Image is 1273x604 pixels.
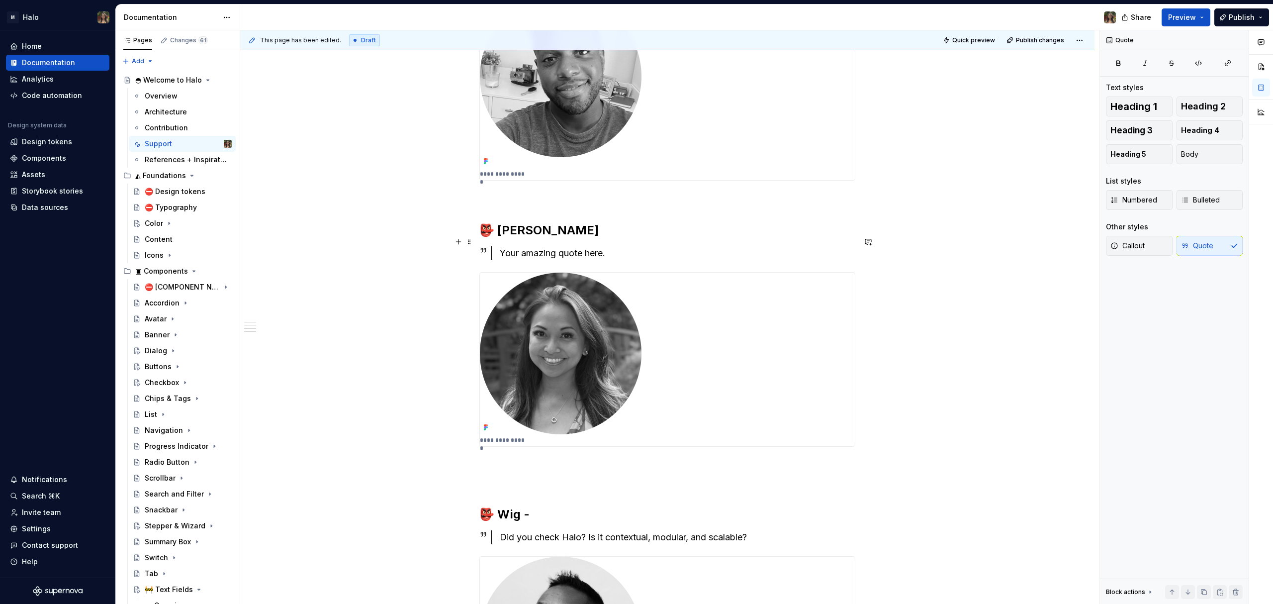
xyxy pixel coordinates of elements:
[145,441,208,451] div: Progress Indicator
[6,167,109,183] a: Assets
[1106,144,1173,164] button: Heading 5
[6,134,109,150] a: Design tokens
[129,343,236,359] a: Dialog
[145,139,172,149] div: Support
[124,12,218,22] div: Documentation
[1106,236,1173,256] button: Callout
[22,540,78,550] div: Contact support
[6,88,109,103] a: Code automation
[145,330,170,340] div: Banner
[129,502,236,518] a: Snackbar
[6,537,109,553] button: Contact support
[145,123,188,133] div: Contribution
[1177,144,1243,164] button: Body
[198,36,208,44] span: 61
[145,107,187,117] div: Architecture
[145,569,158,579] div: Tab
[129,582,236,598] a: 🚧 Text Fields
[1110,101,1157,111] span: Heading 1
[22,153,66,163] div: Components
[145,425,183,435] div: Navigation
[145,155,227,165] div: References + Inspiration
[224,140,232,148] img: Lynne
[145,346,167,356] div: Dialog
[119,168,236,184] div: ◭ Foundations
[145,505,178,515] div: Snackbar
[129,391,236,406] a: Chips & Tags
[123,36,152,44] div: Pages
[22,507,61,517] div: Invite team
[1110,195,1157,205] span: Numbered
[6,150,109,166] a: Components
[135,75,202,85] div: ◓ Welcome to Halo
[1003,33,1069,47] button: Publish changes
[1177,97,1243,116] button: Heading 2
[1229,12,1255,22] span: Publish
[145,202,197,212] div: ⛔ Typography
[129,120,236,136] a: Contribution
[145,218,163,228] div: Color
[479,506,855,522] h2: 👺 Wig -
[23,12,39,22] div: Halo
[22,557,38,567] div: Help
[361,36,376,44] span: Draft
[952,36,995,44] span: Quick preview
[145,314,167,324] div: Avatar
[132,57,144,65] span: Add
[145,394,191,403] div: Chips & Tags
[129,359,236,375] a: Buttons
[119,72,236,88] a: ◓ Welcome to Halo
[6,200,109,215] a: Data sources
[1177,120,1243,140] button: Heading 4
[22,475,67,485] div: Notifications
[7,11,19,23] div: M
[1106,120,1173,140] button: Heading 3
[1106,190,1173,210] button: Numbered
[8,121,67,129] div: Design system data
[500,246,855,260] div: Your amazing quote here.
[1168,12,1196,22] span: Preview
[129,406,236,422] a: List
[1110,125,1153,135] span: Heading 3
[1106,585,1154,599] div: Block actions
[22,524,51,534] div: Settings
[145,250,164,260] div: Icons
[145,409,157,419] div: List
[1131,12,1151,22] span: Share
[129,375,236,391] a: Checkbox
[22,74,54,84] div: Analytics
[170,36,208,44] div: Changes
[135,171,186,181] div: ◭ Foundations
[145,378,179,388] div: Checkbox
[6,55,109,71] a: Documentation
[22,41,42,51] div: Home
[129,486,236,502] a: Search and Filter
[145,282,220,292] div: ⛔ [COMPONENT NAME]
[1181,149,1198,159] span: Body
[145,298,180,308] div: Accordion
[22,202,68,212] div: Data sources
[6,554,109,570] button: Help
[145,553,168,563] div: Switch
[119,263,236,279] div: ▣ Components
[145,521,205,531] div: Stepper & Wizard
[6,472,109,488] button: Notifications
[97,11,109,23] img: Lynne
[129,327,236,343] a: Banner
[129,184,236,200] a: ⛔ Design tokens
[1116,8,1158,26] button: Share
[6,71,109,87] a: Analytics
[135,266,188,276] div: ▣ Components
[129,518,236,534] a: Stepper & Wizard
[129,152,236,168] a: References + Inspiration
[1214,8,1269,26] button: Publish
[1106,97,1173,116] button: Heading 1
[145,457,189,467] div: Radio Button
[1177,190,1243,210] button: Bulleted
[129,470,236,486] a: Scrollbar
[129,88,236,104] a: Overview
[145,537,191,547] div: Summary Box
[129,438,236,454] a: Progress Indicator
[22,91,82,101] div: Code automation
[145,489,204,499] div: Search and Filter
